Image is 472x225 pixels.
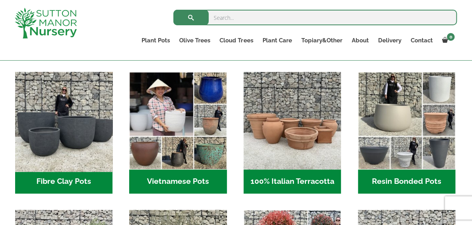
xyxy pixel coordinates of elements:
a: Visit product category Fibre Clay Pots [15,72,112,194]
a: Visit product category Vietnamese Pots [129,72,226,194]
a: Plant Care [258,35,296,46]
a: Olive Trees [175,35,215,46]
a: About [347,35,373,46]
h2: 100% Italian Terracotta [244,169,341,194]
h2: Resin Bonded Pots [358,169,455,194]
h2: Vietnamese Pots [129,169,226,194]
a: Plant Pots [137,35,175,46]
a: Topiary&Other [296,35,347,46]
a: Visit product category 100% Italian Terracotta [244,72,341,194]
h2: Fibre Clay Pots [15,169,112,194]
img: Home - 8194B7A3 2818 4562 B9DD 4EBD5DC21C71 1 105 c 1 [12,70,115,172]
img: Home - 6E921A5B 9E2F 4B13 AB99 4EF601C89C59 1 105 c [129,72,226,169]
a: 0 [437,35,457,46]
input: Search... [173,10,457,25]
img: Home - 67232D1B A461 444F B0F6 BDEDC2C7E10B 1 105 c [358,72,455,169]
a: Visit product category Resin Bonded Pots [358,72,455,194]
a: Contact [406,35,437,46]
img: logo [15,8,77,38]
span: 0 [447,33,455,41]
img: Home - 1B137C32 8D99 4B1A AA2F 25D5E514E47D 1 105 c [244,72,341,169]
a: Delivery [373,35,406,46]
a: Cloud Trees [215,35,258,46]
